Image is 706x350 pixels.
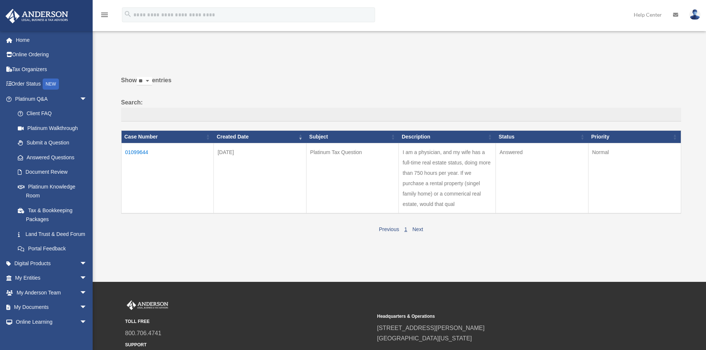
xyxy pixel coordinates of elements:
div: NEW [43,79,59,90]
th: Subject: activate to sort column ascending [306,131,399,143]
a: Tax & Bookkeeping Packages [10,203,95,227]
a: Home [5,33,98,47]
a: Platinum Q&Aarrow_drop_down [5,91,95,106]
a: Platinum Knowledge Room [10,179,95,203]
a: Online Ordering [5,47,98,62]
a: 800.706.4741 [125,330,162,336]
i: search [124,10,132,18]
small: TOLL FREE [125,318,372,326]
small: SUPPORT [125,341,372,349]
td: [DATE] [214,143,306,213]
span: arrow_drop_down [80,300,95,315]
span: arrow_drop_down [80,271,95,286]
a: 1 [404,226,407,232]
a: menu [100,13,109,19]
img: Anderson Advisors Platinum Portal [125,300,170,310]
th: Created Date: activate to sort column ascending [214,131,306,143]
a: Digital Productsarrow_drop_down [5,256,98,271]
td: Platinum Tax Question [306,143,399,213]
span: arrow_drop_down [80,285,95,300]
small: Headquarters & Operations [377,313,624,320]
th: Priority: activate to sort column ascending [588,131,681,143]
a: Submit a Question [10,136,95,150]
a: [GEOGRAPHIC_DATA][US_STATE] [377,335,472,341]
span: arrow_drop_down [80,91,95,107]
th: Case Number: activate to sort column ascending [121,131,214,143]
i: menu [100,10,109,19]
th: Status: activate to sort column ascending [496,131,589,143]
a: My Anderson Teamarrow_drop_down [5,285,98,300]
a: Client FAQ [10,106,95,121]
a: Tax Organizers [5,62,98,77]
a: Land Trust & Deed Forum [10,227,95,241]
a: Order StatusNEW [5,77,98,92]
label: Search: [121,97,681,122]
span: arrow_drop_down [80,314,95,330]
span: arrow_drop_down [80,256,95,271]
a: Online Learningarrow_drop_down [5,314,98,329]
a: My Entitiesarrow_drop_down [5,271,98,286]
a: Next [412,226,423,232]
img: User Pic [689,9,700,20]
a: [STREET_ADDRESS][PERSON_NAME] [377,325,485,331]
td: I am a physician, and my wife has a full-time real estate status, doing more than 750 hours per y... [399,143,496,213]
a: Portal Feedback [10,241,95,256]
a: Platinum Walkthrough [10,121,95,136]
img: Anderson Advisors Platinum Portal [3,9,70,23]
label: Show entries [121,75,681,93]
a: My Documentsarrow_drop_down [5,300,98,315]
th: Description: activate to sort column ascending [399,131,496,143]
td: 01099644 [121,143,214,213]
input: Search: [121,108,681,122]
td: Answered [496,143,589,213]
td: Normal [588,143,681,213]
a: Answered Questions [10,150,91,165]
select: Showentries [137,77,152,86]
a: Previous [379,226,399,232]
a: Document Review [10,165,95,180]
